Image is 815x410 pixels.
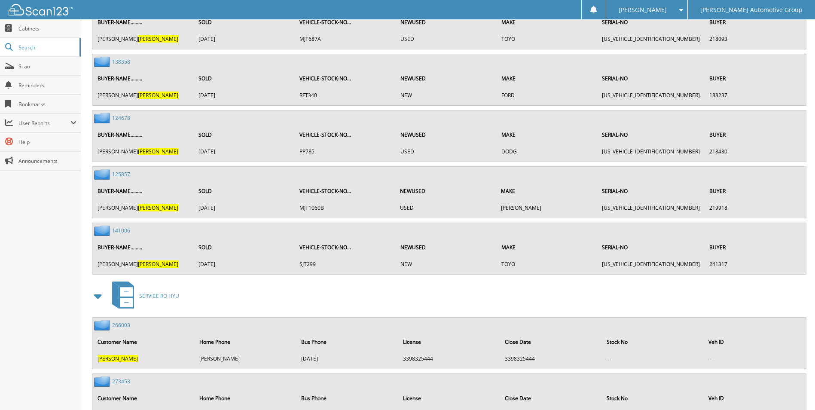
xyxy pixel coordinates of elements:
td: [DATE] [194,257,294,271]
span: [PERSON_NAME] [138,204,178,211]
th: SOLD [194,70,294,87]
td: SJT299 [295,257,395,271]
th: BUYER [705,182,805,200]
a: 125857 [112,171,130,178]
td: [DATE] [194,88,294,102]
th: BUYER-NAME......... [93,182,193,200]
span: [PERSON_NAME] [138,35,178,43]
a: SERVICE RO HYU [107,279,179,313]
td: 218430 [705,144,805,159]
th: Home Phone [195,389,296,407]
th: MAKE [497,239,597,256]
span: Search [18,44,75,51]
img: folder2.png [94,56,112,67]
th: BUYER [705,13,805,31]
th: SOLD [194,182,294,200]
th: SOLD [194,13,294,31]
td: 219918 [705,201,805,215]
th: Customer Name [93,333,194,351]
a: 273453 [112,378,130,385]
td: [DATE] [194,144,294,159]
td: [PERSON_NAME] [497,201,597,215]
td: -- [602,352,703,366]
th: BUYER [705,239,805,256]
img: folder2.png [94,113,112,123]
th: BUYER [705,70,805,87]
td: RFT340 [295,88,395,102]
th: NEWUSED [396,13,496,31]
a: 138358 [112,58,130,65]
span: [PERSON_NAME] [619,7,667,12]
td: USED [396,144,496,159]
th: VEHICLE-STOCK-NO... [295,126,395,144]
td: USED [396,201,496,215]
td: [DATE] [297,352,398,366]
td: FORD [497,88,597,102]
span: Bookmarks [18,101,76,108]
td: [PERSON_NAME] [93,32,193,46]
th: Close Date [501,333,601,351]
th: Customer Name [93,389,194,407]
td: -- [704,352,805,366]
td: NEW [396,88,496,102]
th: VEHICLE-STOCK-NO... [295,70,395,87]
th: MAKE [497,13,597,31]
td: [PERSON_NAME] [93,88,193,102]
th: BUYER [705,126,805,144]
span: SERVICE RO HYU [139,292,179,300]
th: SOLD [194,239,294,256]
td: 218093 [705,32,805,46]
th: VEHICLE-STOCK-NO... [295,182,395,200]
td: [PERSON_NAME] [195,352,296,366]
th: BUYER-NAME......... [93,126,193,144]
th: SERIAL-NO [598,239,704,256]
td: [US_VEHICLE_IDENTIFICATION_NUMBER] [598,88,704,102]
td: DODG [497,144,597,159]
td: 188237 [705,88,805,102]
td: PP785 [295,144,395,159]
th: SERIAL-NO [598,126,704,144]
span: [PERSON_NAME] [138,148,178,155]
span: Cabinets [18,25,76,32]
th: VEHICLE-STOCK-NO... [295,239,395,256]
span: [PERSON_NAME] [98,355,138,362]
th: VEHICLE-STOCK-NO... [295,13,395,31]
span: Scan [18,63,76,70]
td: [DATE] [194,201,294,215]
th: NEWUSED [396,182,496,200]
img: folder2.png [94,225,112,236]
td: MJT687A [295,32,395,46]
span: Reminders [18,82,76,89]
th: MAKE [497,182,597,200]
a: 141006 [112,227,130,234]
th: Veh ID [704,333,805,351]
th: NEWUSED [396,126,496,144]
td: USED [396,32,496,46]
span: Announcements [18,157,76,165]
td: 241317 [705,257,805,271]
th: Stock No [602,333,703,351]
td: 3398325444 [501,352,601,366]
span: [PERSON_NAME] [138,92,178,99]
img: folder2.png [94,169,112,180]
th: Veh ID [704,389,805,407]
td: [US_VEHICLE_IDENTIFICATION_NUMBER] [598,257,704,271]
th: License [399,333,500,351]
a: 266003 [112,321,130,329]
th: BUYER-NAME......... [93,70,193,87]
span: Help [18,138,76,146]
td: [US_VEHICLE_IDENTIFICATION_NUMBER] [598,144,704,159]
td: 3398325444 [399,352,500,366]
th: Stock No [602,389,703,407]
iframe: Chat Widget [772,369,815,410]
th: SERIAL-NO [598,70,704,87]
td: MJT1060B [295,201,395,215]
td: [PERSON_NAME] [93,257,193,271]
th: SERIAL-NO [598,13,704,31]
td: TOYO [497,32,597,46]
th: Bus Phone [297,389,398,407]
img: folder2.png [94,320,112,330]
td: [DATE] [194,32,294,46]
td: NEW [396,257,496,271]
th: BUYER-NAME......... [93,239,193,256]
